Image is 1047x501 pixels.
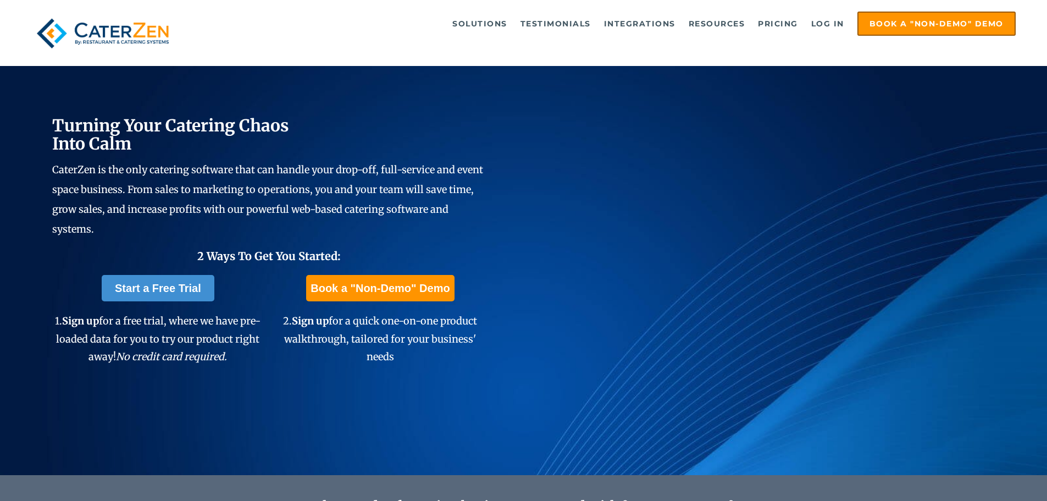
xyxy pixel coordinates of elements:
a: Book a "Non-Demo" Demo [306,275,454,301]
a: Pricing [752,13,804,35]
a: Testimonials [515,13,596,35]
div: Navigation Menu [200,12,1016,36]
img: caterzen [31,12,174,55]
a: Solutions [447,13,513,35]
span: 2 Ways To Get You Started: [197,249,341,263]
a: Log in [806,13,850,35]
span: Sign up [292,315,329,327]
a: Resources [683,13,751,35]
span: Sign up [62,315,99,327]
span: CaterZen is the only catering software that can handle your drop-off, full-service and event spac... [52,163,483,235]
span: 2. for a quick one-on-one product walkthrough, tailored for your business' needs [283,315,477,363]
span: Turning Your Catering Chaos Into Calm [52,115,289,154]
em: No credit card required. [116,350,227,363]
a: Start a Free Trial [102,275,214,301]
span: 1. for a free trial, where we have pre-loaded data for you to try our product right away! [55,315,261,363]
a: Book a "Non-Demo" Demo [857,12,1016,36]
a: Integrations [599,13,681,35]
